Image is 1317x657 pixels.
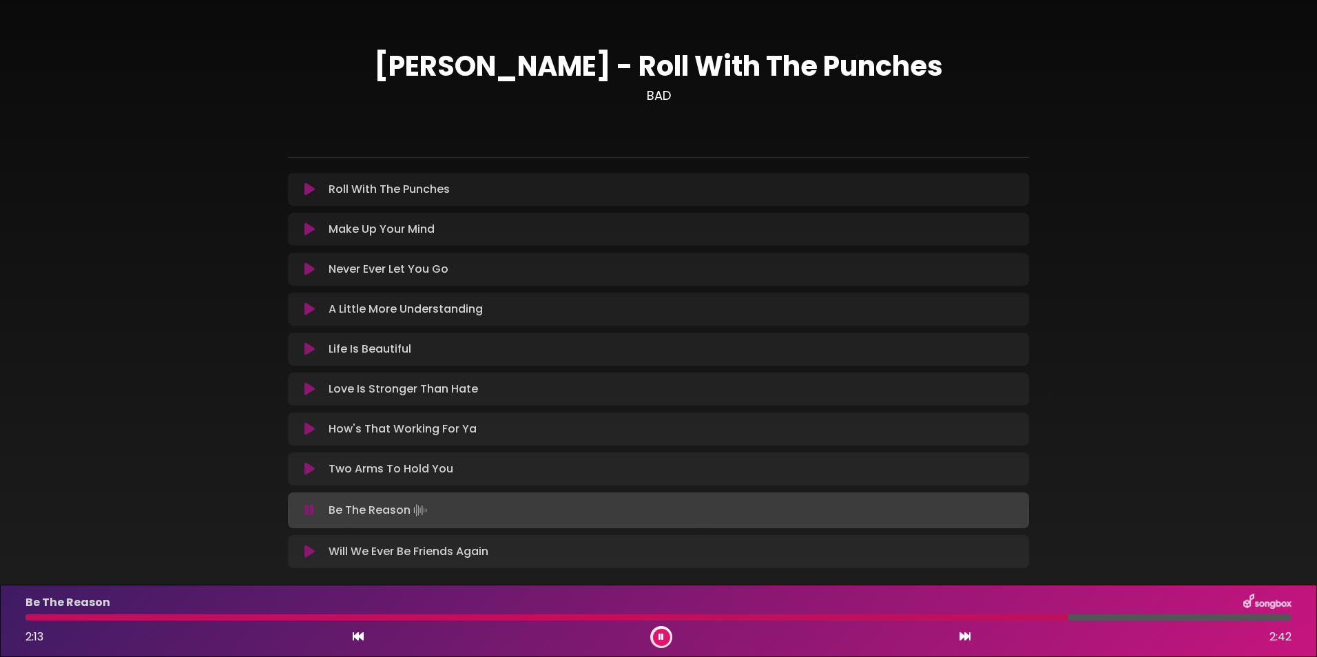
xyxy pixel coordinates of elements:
p: How's That Working For Ya [329,421,477,437]
p: A Little More Understanding [329,301,483,317]
p: Roll With The Punches [329,181,450,198]
p: Love Is Stronger Than Hate [329,381,478,397]
p: Make Up Your Mind [329,221,435,238]
h3: BAD [288,88,1029,103]
p: Be The Reason [25,594,110,611]
img: waveform4.gif [411,501,430,520]
p: Be The Reason [329,501,430,520]
p: Two Arms To Hold You [329,461,453,477]
p: Will We Ever Be Friends Again [329,543,488,560]
h1: [PERSON_NAME] - Roll With The Punches [288,50,1029,83]
p: Life Is Beautiful [329,341,411,357]
p: Never Ever Let You Go [329,261,448,278]
img: songbox-logo-white.png [1243,594,1292,612]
